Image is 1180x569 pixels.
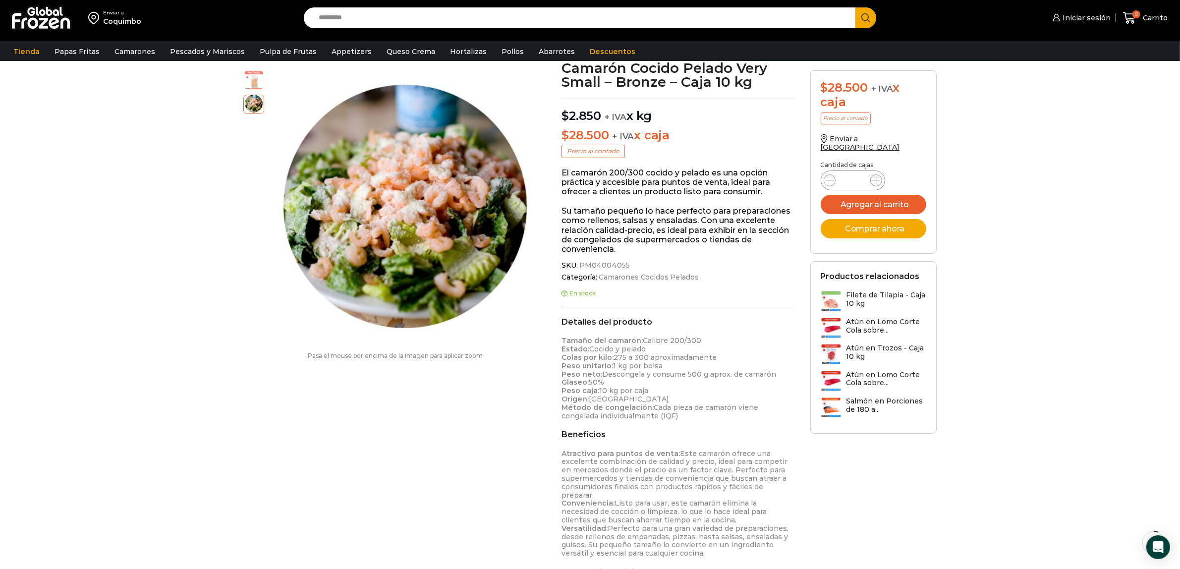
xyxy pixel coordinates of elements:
[562,337,795,420] p: Calibre 200/300 Cocido y pelado 275 a 300 aproximadamente 1 kg por bolsa Descongela y consume 500...
[562,336,643,345] strong: Tamaño del camarón:
[562,206,795,254] p: Su tamaño pequeño lo hace perfecto para preparaciones como rellenos, salsas y ensaladas. Con una ...
[1121,6,1170,30] a: 0 Carrito
[1146,535,1170,559] div: Open Intercom Messenger
[165,42,250,61] a: Pescados y Mariscos
[562,261,795,270] span: SKU:
[1050,8,1111,28] a: Iniciar sesión
[821,371,926,392] a: Atún en Lomo Corte Cola sobre...
[821,397,926,418] a: Salmón en Porciones de 180 a...
[562,61,795,89] h1: Camarón Cocido Pelado Very Small – Bronze – Caja 10 kg
[821,195,926,214] button: Agregar al carrito
[605,112,626,122] span: + IVA
[382,42,440,61] a: Queso Crema
[821,272,920,281] h2: Productos relacionados
[821,113,871,124] p: Precio al contado
[562,361,613,370] strong: Peso unitario:
[821,134,900,152] a: Enviar a [GEOGRAPHIC_DATA]
[8,42,45,61] a: Tienda
[613,131,634,141] span: + IVA
[255,42,322,61] a: Pulpa de Frutas
[585,42,640,61] a: Descuentos
[562,378,589,387] strong: Glaseo:
[871,84,893,94] span: + IVA
[562,128,609,142] bdi: 28.500
[821,219,926,238] button: Comprar ahora
[562,386,599,395] strong: Peso caja:
[843,173,862,187] input: Product quantity
[821,81,926,110] div: x caja
[562,109,569,123] span: $
[597,273,699,282] a: Camarones Cocidos Pelados
[50,42,105,61] a: Papas Fritas
[562,145,625,158] p: Precio al contado
[562,430,795,439] h2: Beneficios
[562,168,795,197] p: El camarón 200/300 cocido y pelado es una opción práctica y accesible para puntos de venta, ideal...
[846,371,926,388] h3: Atún en Lomo Corte Cola sobre...
[562,344,589,353] strong: Estado:
[821,162,926,169] p: Cantidad de cajas
[562,353,614,362] strong: Colas por kilo:
[562,370,602,379] strong: Peso neto:
[562,273,795,282] span: Categoría:
[244,94,264,114] span: very-small
[562,109,601,123] bdi: 2.850
[846,344,926,361] h3: Atún en Trozos - Caja 10 kg
[103,9,141,16] div: Enviar a
[846,318,926,335] h3: Atún en Lomo Corte Cola sobre...
[562,128,569,142] span: $
[243,352,547,359] p: Pasa el mouse por encima de la imagen para aplicar zoom
[821,318,926,339] a: Atún en Lomo Corte Cola sobre...
[846,397,926,414] h3: Salmón en Porciones de 180 a...
[846,291,926,308] h3: Filete de Tilapia - Caja 10 kg
[821,344,926,365] a: Atún en Trozos - Caja 10 kg
[110,42,160,61] a: Camarones
[1132,10,1140,18] span: 0
[103,16,141,26] div: Coquimbo
[1060,13,1111,23] span: Iniciar sesión
[534,42,580,61] a: Abarrotes
[244,71,264,91] span: very small
[562,395,589,403] strong: Origen:
[562,524,608,533] strong: Versatilidad:
[562,450,795,558] p: Este camarón ofrece una excelente combinación de calidad y precio, ideal para competir en mercado...
[445,42,492,61] a: Hortalizas
[855,7,876,28] button: Search button
[562,128,795,143] p: x caja
[821,80,868,95] bdi: 28.500
[562,499,615,508] strong: Conveniencia:
[821,291,926,312] a: Filete de Tilapia - Caja 10 kg
[562,290,795,297] p: En stock
[497,42,529,61] a: Pollos
[821,80,828,95] span: $
[1140,13,1168,23] span: Carrito
[562,403,654,412] strong: Método de congelación:
[562,317,795,327] h2: Detalles del producto
[327,42,377,61] a: Appetizers
[562,99,795,123] p: x kg
[578,261,630,270] span: PM04004055
[562,449,680,458] strong: Atractivo para puntos de venta:
[88,9,103,26] img: address-field-icon.svg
